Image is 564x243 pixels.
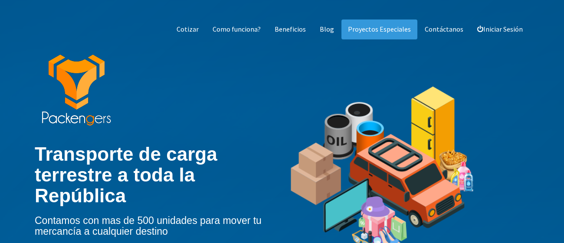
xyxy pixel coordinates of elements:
h4: Contamos con mas de 500 unidades para mover tu mercancía a cualquier destino [35,215,282,237]
b: Transporte de carga terrestre a toda la República [35,143,217,207]
a: Contáctanos [418,19,470,39]
a: Beneficios [268,19,312,39]
a: Cotizar [170,19,205,39]
img: packengers [41,55,111,126]
a: Blog [313,19,341,39]
a: Proyectos Especiales [341,19,417,39]
a: Como funciona? [206,19,267,39]
a: Iniciar Sesión [471,19,529,39]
